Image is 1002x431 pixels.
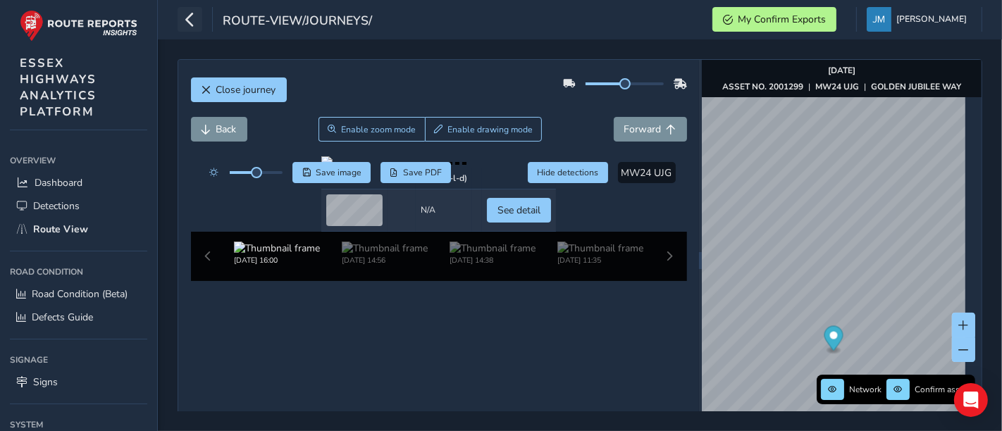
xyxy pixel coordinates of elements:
div: [DATE] 14:38 [450,255,536,266]
span: [PERSON_NAME] [896,7,967,32]
button: Hide detections [528,162,608,183]
span: Close journey [216,83,276,96]
button: Save [292,162,371,183]
span: Save PDF [403,167,442,178]
div: [DATE] 11:35 [557,255,643,266]
span: ESSEX HIGHWAYS ANALYTICS PLATFORM [20,55,97,120]
button: [PERSON_NAME] [867,7,972,32]
span: Confirm assets [915,384,971,395]
div: [DATE] 16:00 [234,255,320,266]
span: Enable drawing mode [447,124,533,135]
button: See detail [487,198,551,223]
button: My Confirm Exports [712,7,836,32]
span: Forward [624,123,662,136]
strong: GOLDEN JUBILEE WAY [871,81,961,92]
strong: ASSET NO. 2001299 [722,81,803,92]
span: Defects Guide [32,311,93,324]
div: [DATE] 14:56 [342,255,428,266]
img: Thumbnail frame [234,242,320,255]
img: Thumbnail frame [450,242,536,255]
span: See detail [497,204,540,217]
button: Zoom [318,117,425,142]
button: Close journey [191,77,287,102]
span: Detections [33,199,80,213]
span: route-view/journeys/ [223,12,372,32]
span: Enable zoom mode [341,124,416,135]
span: Route View [33,223,88,236]
button: Draw [425,117,543,142]
span: MW24 UJG [621,166,672,180]
td: N/A [416,189,472,232]
button: PDF [381,162,452,183]
a: Defects Guide [10,306,147,329]
button: Forward [614,117,687,142]
div: | | [722,81,961,92]
a: Detections [10,194,147,218]
span: Hide detections [537,167,598,178]
span: My Confirm Exports [738,13,826,26]
a: Road Condition (Beta) [10,282,147,306]
a: Route View [10,218,147,241]
div: Overview [10,150,147,171]
span: Signs [33,375,58,389]
div: Open Intercom Messenger [954,383,988,417]
div: Map marker [824,326,843,355]
img: rr logo [20,10,137,42]
img: diamond-layout [867,7,891,32]
strong: MW24 UJG [815,81,859,92]
img: Thumbnail frame [342,242,428,255]
span: Dashboard [35,176,82,189]
img: Thumbnail frame [557,242,643,255]
span: Network [849,384,882,395]
span: Road Condition (Beta) [32,287,128,301]
a: Signs [10,370,147,394]
span: Back [216,123,237,136]
button: Back [191,117,247,142]
div: Road Condition [10,261,147,282]
span: Save image [316,167,361,178]
div: Signage [10,349,147,370]
a: Dashboard [10,171,147,194]
strong: [DATE] [828,65,855,76]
